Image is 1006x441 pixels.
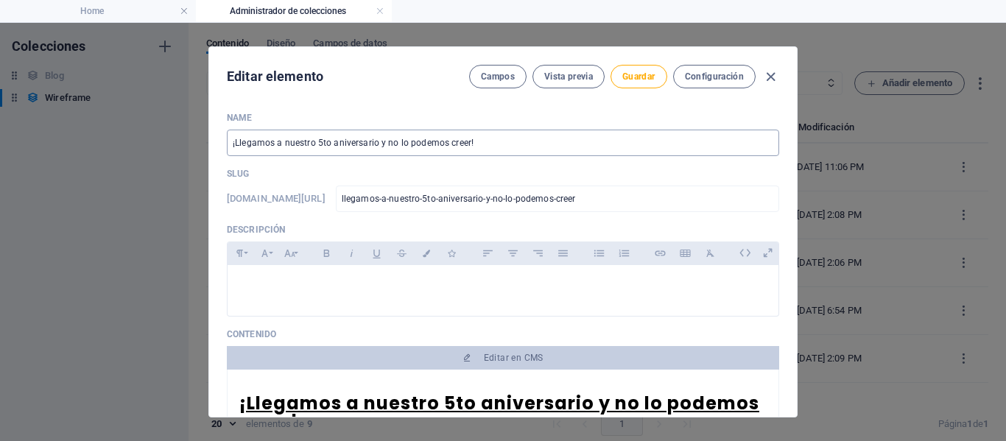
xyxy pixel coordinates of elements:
[622,71,655,82] span: Guardar
[612,244,636,263] button: Ordered List
[501,244,524,263] button: Align Center
[340,244,363,263] button: Italic (Ctrl+I)
[544,71,593,82] span: Vista previa
[227,68,323,85] h2: Editar elemento
[314,244,338,263] button: Bold (Ctrl+B)
[532,65,605,88] button: Vista previa
[440,244,463,263] button: Icons
[526,244,549,263] button: Align Right
[227,224,779,236] p: Descripción
[685,71,744,82] span: Configuración
[476,244,499,263] button: Align Left
[484,352,544,364] span: Editar en CMS
[756,241,779,264] i: Abrir como superposición
[587,244,611,263] button: Unordered List
[673,65,756,88] button: Configuración
[481,71,515,82] span: Campos
[196,3,392,19] h4: Administrador de colecciones
[253,244,276,263] button: Font Family
[469,65,527,88] button: Campos
[415,244,438,263] button: Colors
[734,241,756,264] i: Editar HTML
[278,244,301,263] button: Font Size
[390,244,413,263] button: Strikethrough
[239,391,759,433] a: ¡Llegamos a nuestro 5to aniversario y no lo podemos creer!
[611,65,666,88] button: Guardar
[365,244,388,263] button: Underline (Ctrl+U)
[551,244,574,263] button: Align Justify
[227,112,779,124] p: Name
[698,244,722,263] button: Clear Formatting
[227,190,326,208] h6: [DOMAIN_NAME][URL]
[228,244,251,263] button: Paragraph Format
[227,346,779,370] button: Editar en CMS
[227,328,779,340] p: Contenido
[673,244,697,263] button: Insert Table
[648,244,672,263] button: Insert Link
[227,168,779,180] p: Slug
